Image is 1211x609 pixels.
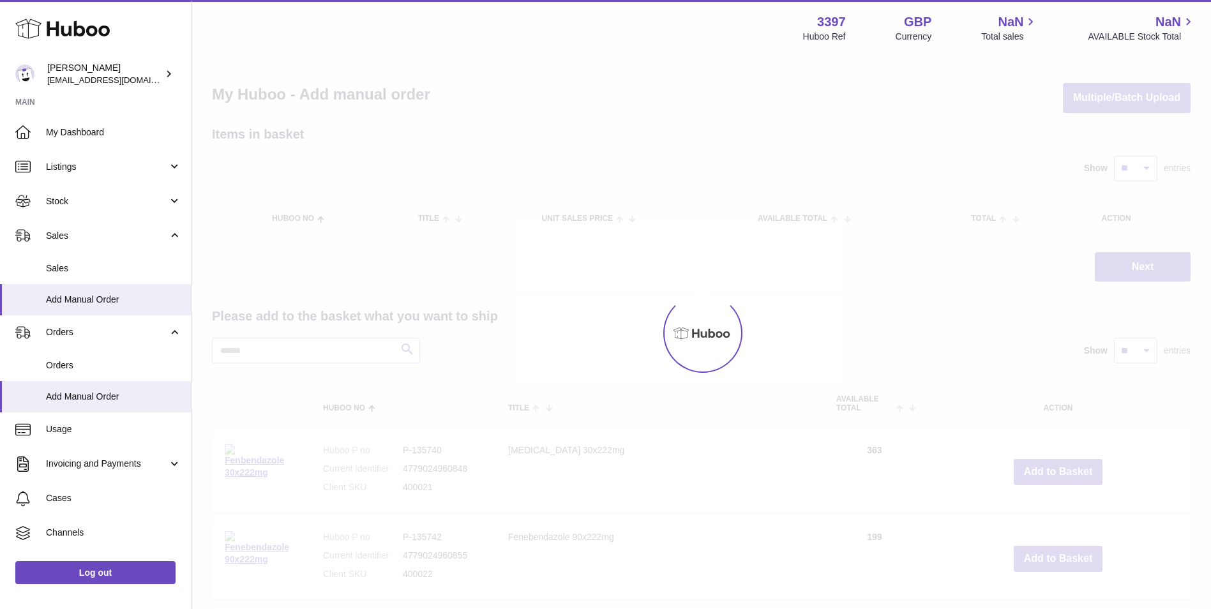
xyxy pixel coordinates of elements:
img: sales@canchema.com [15,64,34,84]
a: NaN AVAILABLE Stock Total [1088,13,1196,43]
span: Sales [46,262,181,274]
span: Stock [46,195,168,207]
span: Orders [46,326,168,338]
strong: 3397 [817,13,846,31]
div: Currency [896,31,932,43]
span: Sales [46,230,168,242]
span: Orders [46,359,181,372]
span: My Dashboard [46,126,181,139]
div: Huboo Ref [803,31,846,43]
span: Usage [46,423,181,435]
span: AVAILABLE Stock Total [1088,31,1196,43]
div: [PERSON_NAME] [47,62,162,86]
span: NaN [1155,13,1181,31]
span: [EMAIL_ADDRESS][DOMAIN_NAME] [47,75,188,85]
span: Channels [46,527,181,539]
a: NaN Total sales [981,13,1038,43]
span: Add Manual Order [46,294,181,306]
span: NaN [998,13,1023,31]
span: Cases [46,492,181,504]
span: Listings [46,161,168,173]
span: Total sales [981,31,1038,43]
strong: GBP [904,13,931,31]
span: Add Manual Order [46,391,181,403]
a: Log out [15,561,176,584]
span: Invoicing and Payments [46,458,168,470]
